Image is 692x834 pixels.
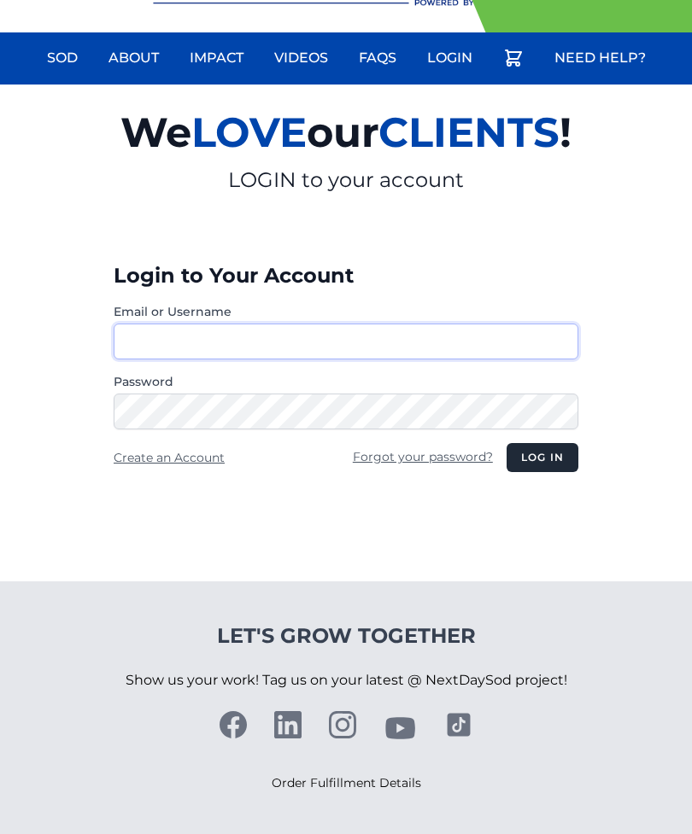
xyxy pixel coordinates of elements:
[114,303,578,320] label: Email or Username
[272,775,421,790] a: Order Fulfillment Details
[264,38,338,79] a: Videos
[114,262,578,289] h3: Login to Your Account
[126,622,567,650] h4: Let's Grow Together
[37,38,88,79] a: Sod
[417,38,483,79] a: Login
[349,38,407,79] a: FAQs
[191,108,307,157] span: LOVE
[126,650,567,711] p: Show us your work! Tag us on your latest @ NextDaySod project!
[14,98,678,166] h2: We our !
[14,166,678,194] p: LOGIN to your account
[544,38,656,79] a: Need Help?
[114,450,225,465] a: Create an Account
[114,373,578,390] label: Password
[507,443,578,472] button: Log in
[378,108,560,157] span: CLIENTS
[98,38,169,79] a: About
[353,449,493,464] a: Forgot your password?
[179,38,254,79] a: Impact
